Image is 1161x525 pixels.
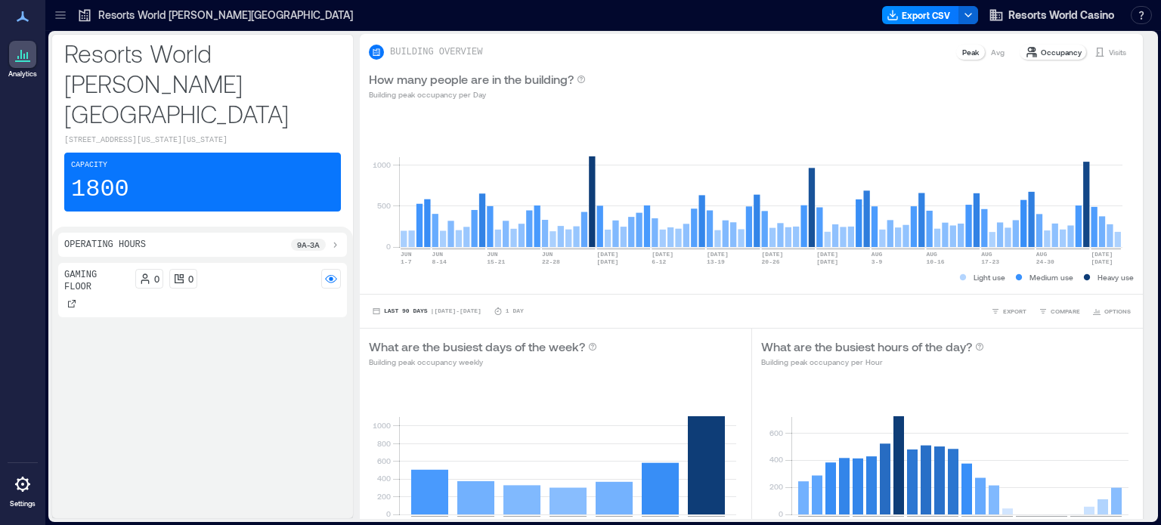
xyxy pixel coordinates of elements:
[1089,304,1134,319] button: OPTIONS
[991,46,1005,58] p: Avg
[542,251,553,258] text: JUN
[816,258,838,265] text: [DATE]
[5,466,41,513] a: Settings
[1091,251,1113,258] text: [DATE]
[1051,307,1080,316] span: COMPARE
[761,356,984,368] p: Building peak occupancy per Hour
[882,6,959,24] button: Export CSV
[369,88,586,100] p: Building peak occupancy per Day
[369,304,485,319] button: Last 90 Days |[DATE]-[DATE]
[707,258,725,265] text: 13-19
[688,518,710,525] text: [DATE]
[1003,307,1026,316] span: EXPORT
[762,258,780,265] text: 20-26
[386,509,391,518] tspan: 0
[401,251,412,258] text: JUN
[907,518,918,525] text: 8am
[597,251,619,258] text: [DATE]
[1036,251,1048,258] text: AUG
[761,338,972,356] p: What are the busiest hours of the day?
[1036,258,1054,265] text: 24-30
[188,273,193,285] p: 0
[769,482,782,491] tspan: 200
[457,518,479,525] text: [DATE]
[769,455,782,464] tspan: 400
[377,474,391,483] tspan: 400
[4,36,42,83] a: Analytics
[984,3,1119,27] button: Resorts World Casino
[1091,258,1113,265] text: [DATE]
[386,242,391,251] tspan: 0
[369,338,585,356] p: What are the busiest days of the week?
[769,428,782,437] tspan: 600
[64,134,341,147] p: [STREET_ADDRESS][US_STATE][US_STATE]
[64,269,129,293] p: Gaming Floor
[506,307,524,316] p: 1 Day
[1016,518,1027,525] text: 4pm
[377,439,391,448] tspan: 800
[8,69,37,79] p: Analytics
[974,271,1005,283] p: Light use
[961,518,976,525] text: 12pm
[778,509,782,518] tspan: 0
[927,251,938,258] text: AUG
[1029,271,1073,283] p: Medium use
[550,518,571,525] text: [DATE]
[1041,46,1082,58] p: Occupancy
[816,251,838,258] text: [DATE]
[369,356,597,368] p: Building peak occupancy weekly
[872,251,883,258] text: AUG
[369,70,574,88] p: How many people are in the building?
[64,239,146,251] p: Operating Hours
[707,251,729,258] text: [DATE]
[1109,46,1126,58] p: Visits
[487,258,505,265] text: 15-21
[487,251,498,258] text: JUN
[377,492,391,501] tspan: 200
[71,174,129,205] p: 1800
[981,258,999,265] text: 17-23
[297,239,320,251] p: 9a - 3a
[1070,518,1082,525] text: 8pm
[596,518,618,525] text: [DATE]
[154,273,159,285] p: 0
[988,304,1029,319] button: EXPORT
[71,159,107,171] p: Capacity
[377,456,391,465] tspan: 600
[411,518,433,525] text: [DATE]
[762,251,784,258] text: [DATE]
[872,258,883,265] text: 3-9
[1008,8,1114,23] span: Resorts World Casino
[927,258,945,265] text: 10-16
[98,8,353,23] p: Resorts World [PERSON_NAME][GEOGRAPHIC_DATA]
[597,258,619,265] text: [DATE]
[390,46,482,58] p: BUILDING OVERVIEW
[377,201,391,210] tspan: 500
[962,46,979,58] p: Peak
[981,251,992,258] text: AUG
[652,258,666,265] text: 6-12
[642,518,664,525] text: [DATE]
[401,258,412,265] text: 1-7
[64,38,341,128] p: Resorts World [PERSON_NAME][GEOGRAPHIC_DATA]
[798,518,813,525] text: 12am
[10,499,36,508] p: Settings
[373,421,391,430] tspan: 1000
[432,258,447,265] text: 8-14
[542,258,560,265] text: 22-28
[432,251,444,258] text: JUN
[1104,307,1131,316] span: OPTIONS
[1036,304,1083,319] button: COMPARE
[1098,271,1134,283] p: Heavy use
[503,518,525,525] text: [DATE]
[853,518,864,525] text: 4am
[373,160,391,169] tspan: 1000
[652,251,673,258] text: [DATE]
